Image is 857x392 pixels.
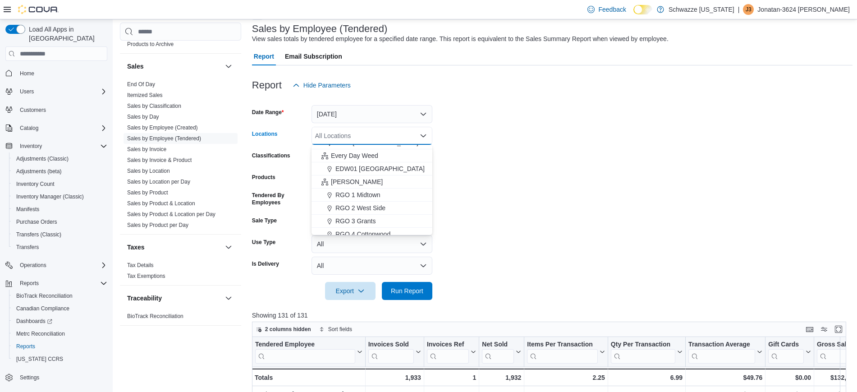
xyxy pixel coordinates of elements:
button: Transfers (Classic) [9,228,111,241]
button: RGO 3 Grants [312,215,432,228]
button: Enter fullscreen [833,324,844,335]
div: Taxes [120,260,241,285]
button: Adjustments (Classic) [9,152,111,165]
button: [PERSON_NAME] [312,175,432,189]
div: Jonatan-3624 Vega [743,4,754,15]
span: Canadian Compliance [16,305,69,312]
a: Sales by Employee (Created) [127,125,198,131]
h3: Taxes [127,243,145,252]
button: Transfers [9,241,111,254]
button: Taxes [223,242,234,253]
a: Sales by Location [127,168,170,174]
span: Inventory Manager (Classic) [13,191,107,202]
button: EDW01 [GEOGRAPHIC_DATA] [312,162,432,175]
label: Is Delivery [252,260,279,267]
div: Tendered Employee [255,341,355,364]
a: Sales by Product per Day [127,222,188,228]
button: Sort fields [316,324,356,335]
button: All [312,235,432,253]
button: Settings [2,371,111,384]
a: Feedback [584,0,629,18]
span: RGO 2 West Side [335,203,385,212]
button: Metrc Reconciliation [9,327,111,340]
button: RGO 2 West Side [312,202,432,215]
span: End Of Day [127,81,155,88]
button: Inventory [16,141,46,152]
p: Showing 131 of 131 [252,311,852,320]
span: Purchase Orders [16,218,57,226]
label: Date Range [252,109,284,116]
span: Every Day Weed [331,151,378,160]
span: Sales by Employee (Tendered) [127,135,201,142]
button: Qty Per Transaction [611,341,683,364]
span: Operations [16,260,107,271]
a: Adjustments (Classic) [13,153,72,164]
a: BioTrack Reconciliation [13,291,76,301]
span: Dashboards [13,316,107,327]
button: Invoices Sold [368,341,421,364]
span: Home [16,67,107,78]
span: Sales by Product per Day [127,221,188,229]
button: Users [2,85,111,98]
span: Sales by Location [127,167,170,175]
span: J3 [746,4,752,15]
span: Dashboards [16,318,52,325]
button: Net Sold [482,341,521,364]
span: Itemized Sales [127,92,163,99]
a: Inventory Manager (Classic) [13,191,87,202]
a: Transfers (Classic) [13,229,65,240]
span: Canadian Compliance [13,303,107,314]
button: Manifests [9,203,111,216]
button: Display options [819,324,830,335]
span: Catalog [20,125,38,132]
span: Hide Parameters [303,81,351,90]
a: Sales by Product [127,189,168,196]
button: Export [325,282,376,300]
span: 2 columns hidden [265,326,311,333]
span: Customers [20,106,46,114]
button: BioTrack Reconciliation [9,290,111,302]
a: Customers [16,105,50,115]
span: Transfers [16,244,39,251]
a: Sales by Location per Day [127,179,190,185]
span: Adjustments (Classic) [13,153,107,164]
span: Adjustments (beta) [16,168,62,175]
span: Sales by Day [127,113,159,120]
div: Sales [120,79,241,234]
button: Items Per Transaction [527,341,605,364]
div: Invoices Ref [427,341,469,349]
div: Traceability [120,311,241,325]
span: Catalog [16,123,107,134]
button: [US_STATE] CCRS [9,353,111,365]
label: Classifications [252,152,290,159]
div: Invoices Sold [368,341,413,364]
span: Products to Archive [127,41,174,48]
a: Reports [13,341,39,352]
span: [US_STATE] CCRS [16,355,63,363]
button: Reports [2,277,111,290]
span: Users [16,86,107,97]
a: Settings [16,372,43,383]
button: Run Report [382,282,432,300]
button: Traceability [223,293,234,304]
button: Every Day Weed [312,149,432,162]
a: Tax Exemptions [127,273,165,279]
div: Products [120,28,241,53]
span: Manifests [16,206,39,213]
span: Transfers (Classic) [13,229,107,240]
div: Invoices Sold [368,341,413,349]
button: RGO 1 Midtown [312,189,432,202]
span: Operations [20,262,46,269]
span: BioTrack Reconciliation [13,291,107,301]
a: Sales by Invoice [127,146,166,152]
span: Metrc Reconciliation [16,330,65,337]
div: Qty Per Transaction [611,341,675,349]
button: Tendered Employee [255,341,362,364]
a: Dashboards [13,316,56,327]
button: Users [16,86,37,97]
div: $0.00 [768,372,811,383]
a: Metrc Reconciliation [13,328,69,339]
span: Transfers (Classic) [16,231,61,238]
div: Totals [255,372,362,383]
div: 6.99 [611,372,683,383]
